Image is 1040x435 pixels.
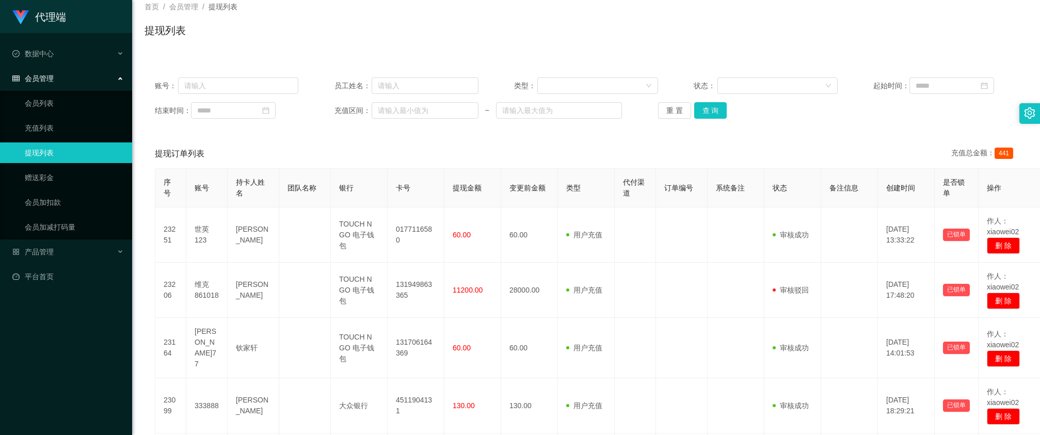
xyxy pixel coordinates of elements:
span: ~ [478,105,497,116]
span: 11200.00 [453,286,483,294]
span: 441 [995,148,1013,159]
a: 代理端 [12,12,66,21]
span: 系统备注 [716,184,745,192]
button: 查 询 [694,102,727,119]
i: 图标： 向下 [825,83,831,90]
a: 会员加扣款 [25,192,124,213]
td: [DATE] 13:33:22 [878,207,935,263]
span: 状态 [773,184,787,192]
i: 图标： 向下 [646,83,652,90]
h1: 提现列表 [145,23,186,38]
td: [PERSON_NAME] [228,207,279,263]
font: 数据中心 [25,50,54,58]
td: [DATE] 14:01:53 [878,318,935,378]
td: 大众银行 [331,378,388,433]
span: 状态： [694,80,717,91]
td: 维克861018 [186,263,228,318]
img: logo.9652507e.png [12,10,29,25]
h1: 代理端 [35,1,66,34]
font: 用户充值 [573,344,602,352]
span: 60.00 [453,231,471,239]
span: 结束时间： [155,105,191,116]
button: 删 除 [987,350,1020,367]
font: 会员管理 [25,74,54,83]
a: 会员加减打码量 [25,217,124,237]
font: 审核成功 [780,231,809,239]
td: 131706164369 [388,318,444,378]
input: 请输入 [178,77,299,94]
i: 图标： 日历 [262,107,269,114]
span: 团队名称 [287,184,316,192]
button: 已锁单 [943,342,970,354]
span: 作人：xiaowei02 [987,272,1019,291]
td: TOUCH N GO 电子钱包 [331,263,388,318]
font: 用户充值 [573,231,602,239]
span: 60.00 [453,344,471,352]
span: 作人：xiaowei02 [987,388,1019,407]
button: 已锁单 [943,399,970,412]
span: / [202,3,204,11]
i: 图标： 日历 [981,82,988,89]
td: TOUCH N GO 电子钱包 [331,318,388,378]
span: 提现订单列表 [155,148,204,160]
i: 图标： AppStore-O [12,248,20,255]
span: 首页 [145,3,159,11]
span: 会员管理 [169,3,198,11]
button: 重 置 [658,102,691,119]
input: 请输入 [372,77,478,94]
a: 充值列表 [25,118,124,138]
span: 是否锁单 [943,178,965,197]
td: [PERSON_NAME] [228,263,279,318]
td: [DATE] 17:48:20 [878,263,935,318]
span: 卡号 [396,184,410,192]
span: 作人：xiaowei02 [987,330,1019,349]
td: 28000.00 [501,263,558,318]
td: 23099 [155,378,186,433]
font: 用户充值 [573,286,602,294]
font: 审核成功 [780,401,809,410]
td: 131949863365 [388,263,444,318]
td: TOUCH N GO 电子钱包 [331,207,388,263]
span: 充值区间： [334,105,372,116]
a: 提现列表 [25,142,124,163]
a: 图标： 仪表板平台首页 [12,266,124,287]
td: 23164 [155,318,186,378]
span: 序号 [164,178,171,197]
a: 赠送彩金 [25,167,124,188]
span: 账号 [195,184,209,192]
font: 产品管理 [25,248,54,256]
button: 已锁单 [943,229,970,241]
td: 60.00 [501,318,558,378]
td: 23206 [155,263,186,318]
font: 审核驳回 [780,286,809,294]
button: 已锁单 [943,284,970,296]
td: [PERSON_NAME] [228,378,279,433]
input: 请输入最大值为 [496,102,622,119]
td: [PERSON_NAME]77 [186,318,228,378]
td: [DATE] 18:29:21 [878,378,935,433]
span: 提现列表 [209,3,237,11]
span: 账号： [155,80,178,91]
span: 银行 [339,184,354,192]
span: 代付渠道 [623,178,645,197]
span: 类型 [566,184,581,192]
span: 持卡人姓名 [236,178,265,197]
a: 会员列表 [25,93,124,114]
td: 333888 [186,378,228,433]
font: 充值总金额： [951,149,995,157]
td: 世英123 [186,207,228,263]
span: 备注信息 [829,184,858,192]
span: 作人：xiaowei02 [987,217,1019,236]
i: 图标： 设置 [1024,107,1035,119]
span: 操作 [987,184,1001,192]
button: 删 除 [987,237,1020,254]
span: 130.00 [453,401,475,410]
span: 创建时间 [886,184,915,192]
button: 删 除 [987,293,1020,309]
td: 0177116580 [388,207,444,263]
i: 图标： check-circle-o [12,50,20,57]
span: 提现金额 [453,184,482,192]
span: 变更前金额 [509,184,546,192]
span: 起始时间： [873,80,909,91]
span: / [163,3,165,11]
